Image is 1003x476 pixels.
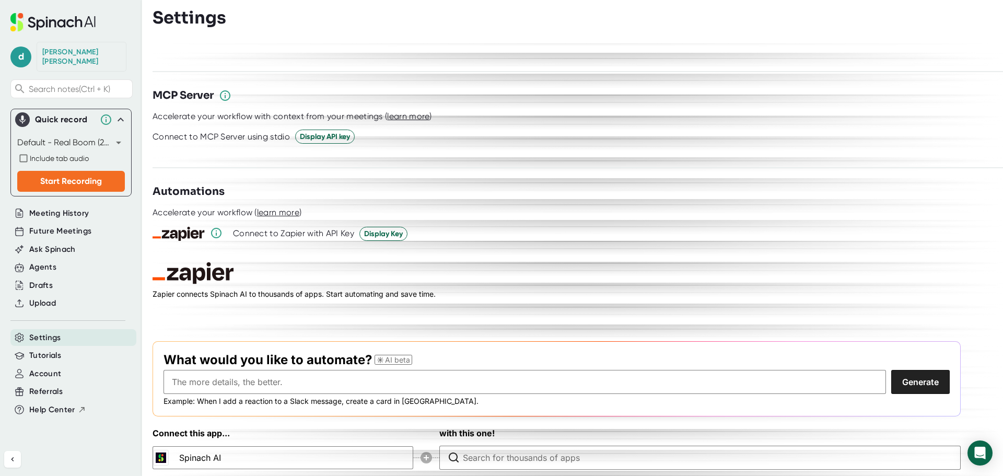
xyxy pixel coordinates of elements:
span: Help Center [29,404,75,416]
div: Connect to Zapier with API Key [233,228,354,239]
div: Quick record [35,114,95,125]
button: Upload [29,297,56,309]
button: Ask Spinach [29,243,76,256]
button: Agents [29,261,56,273]
span: learn more [387,111,429,121]
button: Display Key [359,227,407,241]
span: Include tab audio [30,154,89,162]
button: Meeting History [29,207,89,219]
div: Record both your microphone and the audio from your browser tab (e.g., videos, meetings, etc.) [17,152,125,165]
div: Accelerate your workflow with context from your meetings ( ) [153,111,432,122]
div: Accelerate your workflow ( ) [153,207,301,218]
div: Connect to MCP Server using stdio [153,132,290,142]
button: Display API key [295,130,355,144]
h3: Automations [153,184,225,200]
span: learn more [257,207,299,217]
button: Account [29,368,61,380]
button: Help Center [29,404,86,416]
div: Daniel Fishman [42,48,121,66]
span: Start Recording [40,176,102,186]
button: Drafts [29,280,53,292]
button: Future Meetings [29,225,91,237]
span: Display Key [364,228,403,239]
span: Display API key [300,131,350,142]
div: Open Intercom Messenger [967,440,993,466]
h3: MCP Server [153,88,214,103]
button: Collapse sidebar [4,451,21,468]
div: Quick record [15,109,127,130]
div: Default - Real Boom (2- USB Audio CODEC ) (08bb:2902) [17,134,125,151]
h3: Settings [153,8,226,28]
button: Tutorials [29,350,61,362]
button: Settings [29,332,61,344]
button: Referrals [29,386,63,398]
button: Start Recording [17,171,125,192]
span: d [10,47,31,67]
span: Search notes (Ctrl + K) [29,84,130,94]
